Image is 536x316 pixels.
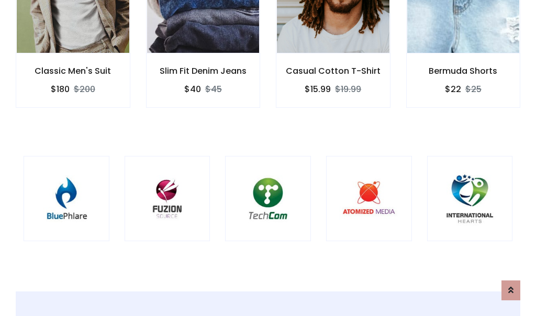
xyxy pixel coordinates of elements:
[184,84,201,94] h6: $40
[407,66,520,76] h6: Bermuda Shorts
[74,83,95,95] del: $200
[465,83,482,95] del: $25
[205,83,222,95] del: $45
[16,66,130,76] h6: Classic Men's Suit
[335,83,361,95] del: $19.99
[51,84,70,94] h6: $180
[305,84,331,94] h6: $15.99
[147,66,260,76] h6: Slim Fit Denim Jeans
[276,66,390,76] h6: Casual Cotton T-Shirt
[445,84,461,94] h6: $22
